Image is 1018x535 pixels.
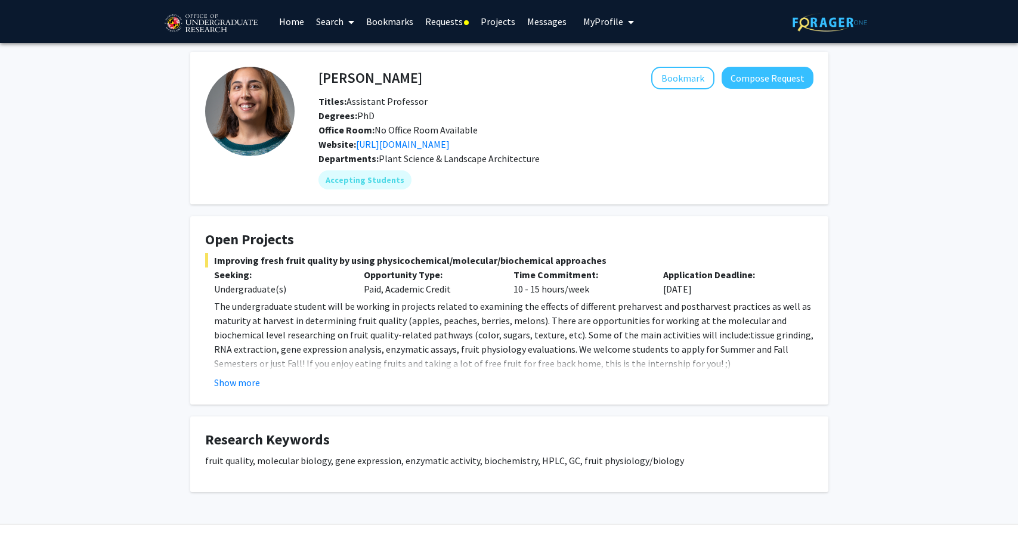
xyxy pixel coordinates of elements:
[364,267,496,282] p: Opportunity Type:
[318,95,346,107] b: Titles:
[318,153,379,164] b: Departments:
[318,124,478,136] span: No Office Room Available
[583,15,623,27] span: My Profile
[318,138,356,150] b: Website:
[205,231,813,248] h4: Open Projects
[793,13,867,32] img: ForagerOne Logo
[505,267,654,296] div: 10 - 15 hours/week
[318,124,375,136] b: Office Room:
[521,1,573,42] a: Messages
[205,253,813,267] span: Improving fresh fruit quality by using physicochemical/molecular/biochemical approaches
[379,153,540,164] span: Plant Science & Landscape Architecture
[214,267,346,282] p: Seeking:
[205,67,295,156] img: Profile Picture
[654,267,804,296] div: [DATE]
[214,282,346,296] div: Undergraduate(s)
[160,9,261,39] img: University of Maryland Logo
[722,67,813,89] button: Compose Request to Macarena Farcuh Yuri
[273,1,310,42] a: Home
[318,95,428,107] span: Assistant Professor
[356,138,450,150] a: Opens in a new tab
[475,1,521,42] a: Projects
[318,67,422,89] h4: [PERSON_NAME]
[205,453,813,468] p: fruit quality, molecular biology, gene expression, enzymatic activity, biochemistry, HPLC, GC, fr...
[360,1,419,42] a: Bookmarks
[663,267,795,282] p: Application Deadline:
[214,300,813,369] span: The undergraduate student will be working in projects related to examining the effects of differe...
[355,267,505,296] div: Paid, Academic Credit
[513,267,645,282] p: Time Commitment:
[205,431,813,449] h4: Research Keywords
[419,1,475,42] a: Requests
[318,110,375,122] span: PhD
[651,67,714,89] button: Add Macarena Farcuh Yuri to Bookmarks
[310,1,360,42] a: Search
[318,110,357,122] b: Degrees:
[318,170,411,189] mat-chip: Accepting Students
[214,375,260,390] button: Show more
